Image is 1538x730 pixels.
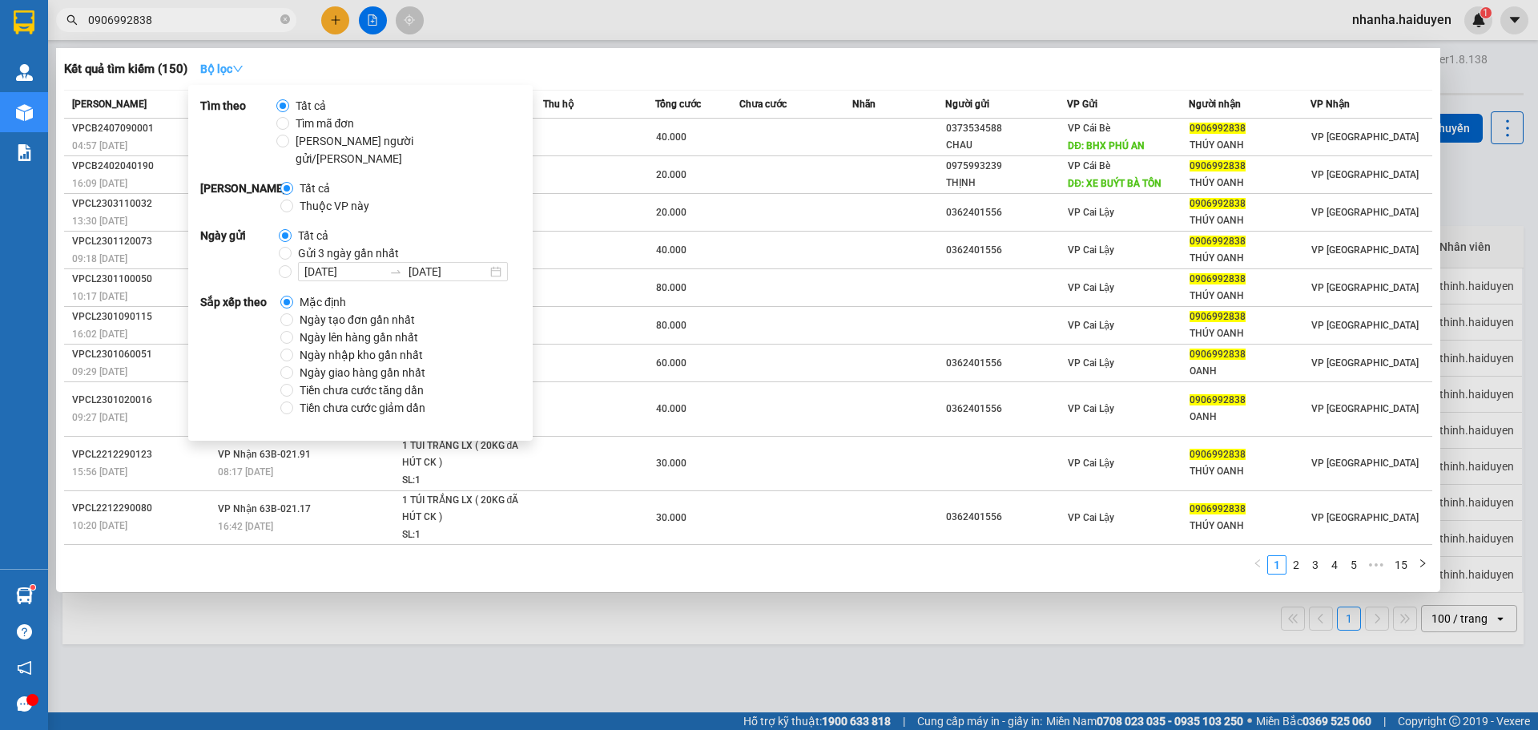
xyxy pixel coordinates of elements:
span: 0906992838 [1190,236,1246,247]
div: THÚY OANH [1190,325,1310,342]
strong: Sắp xếp theo [200,293,280,417]
div: 0975993239 [946,158,1066,175]
div: VPCB2402040190 [72,158,213,175]
span: VP Cai Lậy [1068,512,1114,523]
span: Mặc định [293,293,352,311]
span: 16:42 [DATE] [218,521,273,532]
span: VP Nhận [1311,99,1350,110]
span: 0906992838 [1190,160,1246,171]
span: 20.000 [656,207,686,218]
input: Ngày bắt đầu [304,263,383,280]
span: 0906992838 [1190,394,1246,405]
span: Ngày giao hàng gần nhất [293,364,432,381]
span: VP Cai Lậy [1068,357,1114,369]
button: right [1413,555,1432,575]
span: VP Cái Bè [1068,160,1110,171]
span: close-circle [280,13,290,28]
sup: 1 [30,585,35,590]
div: VPCL2212290080 [72,500,213,517]
img: logo-vxr [14,10,34,34]
button: left [1248,555,1267,575]
span: 15:56 [DATE] [72,466,127,478]
span: VP Gửi [1067,99,1097,110]
span: 09:29 [DATE] [72,366,127,377]
div: THÚY OANH [1190,212,1310,229]
span: 09:27 [DATE] [72,412,127,423]
span: Thuộc VP này [293,197,376,215]
span: close-circle [280,14,290,24]
li: 15 [1389,555,1413,575]
div: 0362401556 [946,401,1066,417]
img: warehouse-icon [16,587,33,604]
span: Ngày lên hàng gần nhất [293,329,425,346]
div: VPCL2212290123 [72,446,213,463]
div: 0362401556 [946,355,1066,372]
strong: Bộ lọc [200,63,244,75]
span: VP Cai Lậy [1068,207,1114,218]
li: Previous Page [1248,555,1267,575]
li: 1 [1267,555,1286,575]
span: swap-right [389,265,402,278]
div: 0362401556 [946,242,1066,259]
span: left [1253,559,1262,568]
span: 16:09 [DATE] [72,178,127,189]
div: THÚY OANH [1190,250,1310,267]
span: down [232,63,244,75]
strong: Tìm theo [200,97,276,167]
a: 4 [1326,556,1343,574]
img: warehouse-icon [16,104,33,121]
span: 08:17 [DATE] [218,466,273,478]
span: 0906992838 [1190,349,1246,360]
span: 30.000 [656,458,686,469]
span: VP [GEOGRAPHIC_DATA] [1311,131,1419,143]
span: 0906992838 [1190,123,1246,134]
a: 3 [1306,556,1324,574]
div: VPCL2301100050 [72,271,213,288]
img: warehouse-icon [16,64,33,81]
span: VP [GEOGRAPHIC_DATA] [1311,282,1419,293]
div: THÚY OANH [1190,463,1310,480]
span: search [66,14,78,26]
div: THÚY OANH [1190,175,1310,192]
div: THÚY OANH [1190,288,1310,305]
span: 60.000 [656,357,686,369]
span: Tiền chưa cước tăng dần [293,381,430,399]
span: Tổng cước [655,99,701,110]
span: 30.000 [656,512,686,523]
li: Next 5 Pages [1363,555,1389,575]
span: Tiền chưa cước giảm dần [293,399,432,417]
span: ••• [1363,555,1389,575]
span: VP Cai Lậy [1068,458,1114,469]
li: 4 [1325,555,1344,575]
span: VP [GEOGRAPHIC_DATA] [1311,512,1419,523]
span: VP Cai Lậy [1068,282,1114,293]
span: to [389,265,402,278]
span: 40.000 [656,403,686,414]
span: Người gửi [945,99,989,110]
span: VP [GEOGRAPHIC_DATA] [1311,403,1419,414]
span: Tất cả [293,179,336,197]
span: right [1418,559,1427,568]
div: 0362401556 [946,204,1066,221]
span: Nhãn [852,99,876,110]
span: 04:57 [DATE] [72,140,127,151]
span: 0906992838 [1190,311,1246,322]
div: VPCL2301090115 [72,309,213,325]
span: Tất cả [289,97,332,115]
li: 3 [1306,555,1325,575]
li: 5 [1344,555,1363,575]
span: 0906992838 [1190,198,1246,209]
span: 10:17 [DATE] [72,291,127,302]
span: notification [17,660,32,676]
span: VP Cai Lậy [1068,403,1114,414]
span: 0906992838 [1190,449,1246,460]
strong: Ngày gửi [200,227,279,281]
span: Tìm mã đơn [289,115,361,132]
span: VP [GEOGRAPHIC_DATA] [1311,357,1419,369]
div: THỊNH [946,175,1066,192]
span: Ngày tạo đơn gần nhất [293,311,421,329]
span: VP [GEOGRAPHIC_DATA] [1311,169,1419,180]
div: OANH [1190,409,1310,425]
button: Bộ lọcdown [187,56,256,82]
span: DĐ: BHX PHÚ AN [1068,140,1145,151]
